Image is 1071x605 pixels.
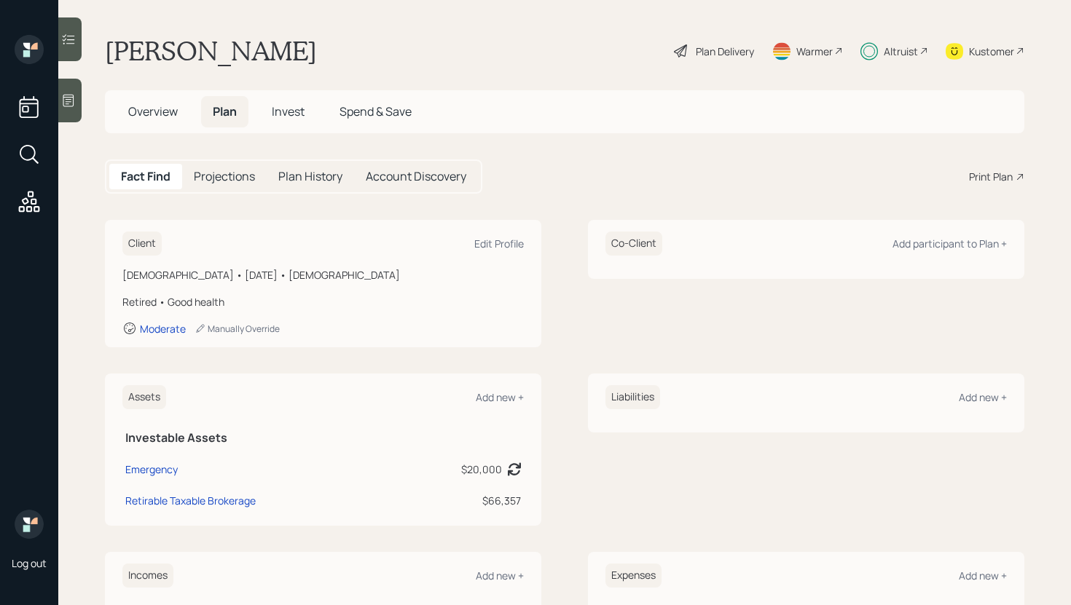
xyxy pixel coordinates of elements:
h6: Liabilities [605,385,660,409]
h6: Incomes [122,564,173,588]
span: Plan [213,103,237,119]
img: retirable_logo.png [15,510,44,539]
div: Warmer [796,44,833,59]
div: Log out [12,556,47,570]
div: $66,357 [396,493,521,508]
h6: Expenses [605,564,662,588]
div: Kustomer [969,44,1014,59]
div: Add participant to Plan + [892,237,1007,250]
span: Invest [272,103,305,119]
h5: Fact Find [121,170,170,183]
h6: Co-Client [605,232,662,256]
div: Altruist [884,44,918,59]
div: $20,000 [461,462,502,477]
h6: Assets [122,385,166,409]
div: Manually Override [195,323,280,335]
span: Overview [128,103,178,119]
div: Edit Profile [474,237,524,250]
h5: Plan History [278,170,342,183]
h5: Account Discovery [366,170,466,183]
h5: Investable Assets [125,431,521,445]
div: Emergency [125,462,178,477]
div: Add new + [959,569,1007,582]
div: Plan Delivery [696,44,754,59]
div: Add new + [476,390,524,404]
div: Retired • Good health [122,294,524,309]
div: Moderate [140,322,186,336]
div: [DEMOGRAPHIC_DATA] • [DATE] • [DEMOGRAPHIC_DATA] [122,267,524,282]
h6: Client [122,232,162,256]
h1: [PERSON_NAME] [105,35,317,67]
div: Add new + [476,569,524,582]
div: Retirable Taxable Brokerage [125,493,256,508]
h5: Projections [194,170,255,183]
div: Add new + [959,390,1007,404]
div: Print Plan [969,169,1013,184]
span: Spend & Save [340,103,412,119]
